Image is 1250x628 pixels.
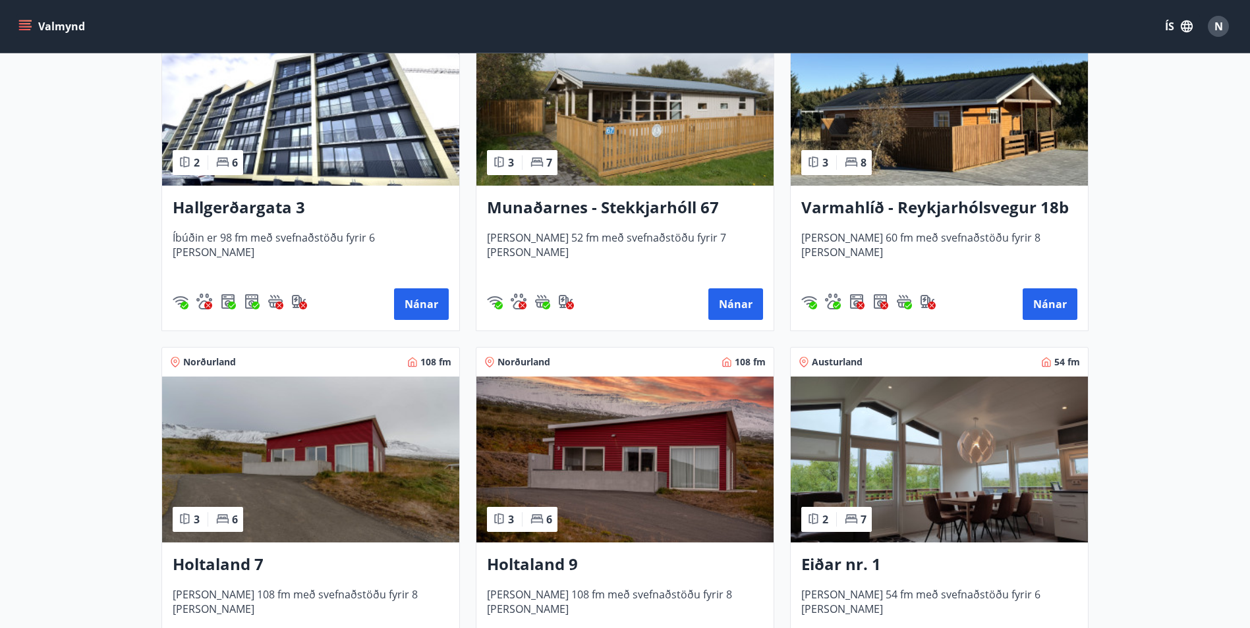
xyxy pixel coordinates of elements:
[801,230,1077,274] span: [PERSON_NAME] 60 fm með svefnaðstöðu fyrir 8 [PERSON_NAME]
[487,294,503,309] img: HJRyFFsYp6qjeUYhR4dAD8CaCEsnIFYZ05miwXoh.svg
[196,294,212,309] img: pxcaIm5dSOV3FS4whs1soiYWTwFQvksT25a9J10C.svg
[812,355,863,369] span: Austurland
[708,288,763,320] button: Nánar
[476,20,774,186] img: Paella dish
[291,294,307,309] div: Hleðslustöð fyrir rafbíla
[497,355,550,369] span: Norðurland
[173,294,188,309] div: Þráðlaust net
[220,294,236,309] img: Dl16BY4EX9PAW649lg1C3oBuIaAsR6QVDQBO2cTm.svg
[534,294,550,309] img: h89QDIuHlAdpqTriuIvuEWkTH976fOgBEOOeu1mi.svg
[1158,14,1200,38] button: ÍS
[849,294,865,309] img: Dl16BY4EX9PAW649lg1C3oBuIaAsR6QVDQBO2cTm.svg
[487,196,763,220] h3: Munaðarnes - Stekkjarhóll 67
[920,294,936,309] img: nH7E6Gw2rvWFb8XaSdRp44dhkQaj4PJkOoRYItBQ.svg
[1054,355,1080,369] span: 54 fm
[822,512,828,527] span: 2
[508,512,514,527] span: 3
[476,377,774,542] img: Paella dish
[896,294,912,309] div: Heitur pottur
[801,553,1077,577] h3: Eiðar nr. 1
[546,155,552,170] span: 7
[162,20,459,186] img: Paella dish
[872,294,888,309] div: Þurrkari
[183,355,236,369] span: Norðurland
[268,294,283,309] div: Heitur pottur
[220,294,236,309] div: Þvottavél
[508,155,514,170] span: 3
[173,553,449,577] h3: Holtaland 7
[920,294,936,309] div: Hleðslustöð fyrir rafbíla
[1023,288,1077,320] button: Nánar
[232,155,238,170] span: 6
[487,553,763,577] h3: Holtaland 9
[791,377,1088,542] img: Paella dish
[511,294,526,309] div: Gæludýr
[268,294,283,309] img: h89QDIuHlAdpqTriuIvuEWkTH976fOgBEOOeu1mi.svg
[16,14,90,38] button: menu
[801,294,817,309] div: Þráðlaust net
[801,196,1077,220] h3: Varmahlíð - Reykjarhólsvegur 18b
[861,512,866,527] span: 7
[511,294,526,309] img: pxcaIm5dSOV3FS4whs1soiYWTwFQvksT25a9J10C.svg
[791,20,1088,186] img: Paella dish
[291,294,307,309] img: nH7E6Gw2rvWFb8XaSdRp44dhkQaj4PJkOoRYItBQ.svg
[173,294,188,309] img: HJRyFFsYp6qjeUYhR4dAD8CaCEsnIFYZ05miwXoh.svg
[1214,19,1223,34] span: N
[558,294,574,309] img: nH7E6Gw2rvWFb8XaSdRp44dhkQaj4PJkOoRYItBQ.svg
[420,355,451,369] span: 108 fm
[232,512,238,527] span: 6
[173,196,449,220] h3: Hallgerðargata 3
[849,294,865,309] div: Þvottavél
[861,155,866,170] span: 8
[735,355,766,369] span: 108 fm
[196,294,212,309] div: Gæludýr
[825,294,841,309] img: pxcaIm5dSOV3FS4whs1soiYWTwFQvksT25a9J10C.svg
[487,294,503,309] div: Þráðlaust net
[872,294,888,309] img: hddCLTAnxqFUMr1fxmbGG8zWilo2syolR0f9UjPn.svg
[546,512,552,527] span: 6
[487,230,763,274] span: [PERSON_NAME] 52 fm með svefnaðstöðu fyrir 7 [PERSON_NAME]
[801,294,817,309] img: HJRyFFsYp6qjeUYhR4dAD8CaCEsnIFYZ05miwXoh.svg
[394,288,449,320] button: Nánar
[1203,11,1234,42] button: N
[558,294,574,309] div: Hleðslustöð fyrir rafbíla
[896,294,912,309] img: h89QDIuHlAdpqTriuIvuEWkTH976fOgBEOOeu1mi.svg
[534,294,550,309] div: Heitur pottur
[825,294,841,309] div: Gæludýr
[194,155,200,170] span: 2
[244,294,260,309] div: Þurrkari
[173,230,449,274] span: Íbúðin er 98 fm með svefnaðstöðu fyrir 6 [PERSON_NAME]
[162,377,459,542] img: Paella dish
[822,155,828,170] span: 3
[244,294,260,309] img: hddCLTAnxqFUMr1fxmbGG8zWilo2syolR0f9UjPn.svg
[194,512,200,527] span: 3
